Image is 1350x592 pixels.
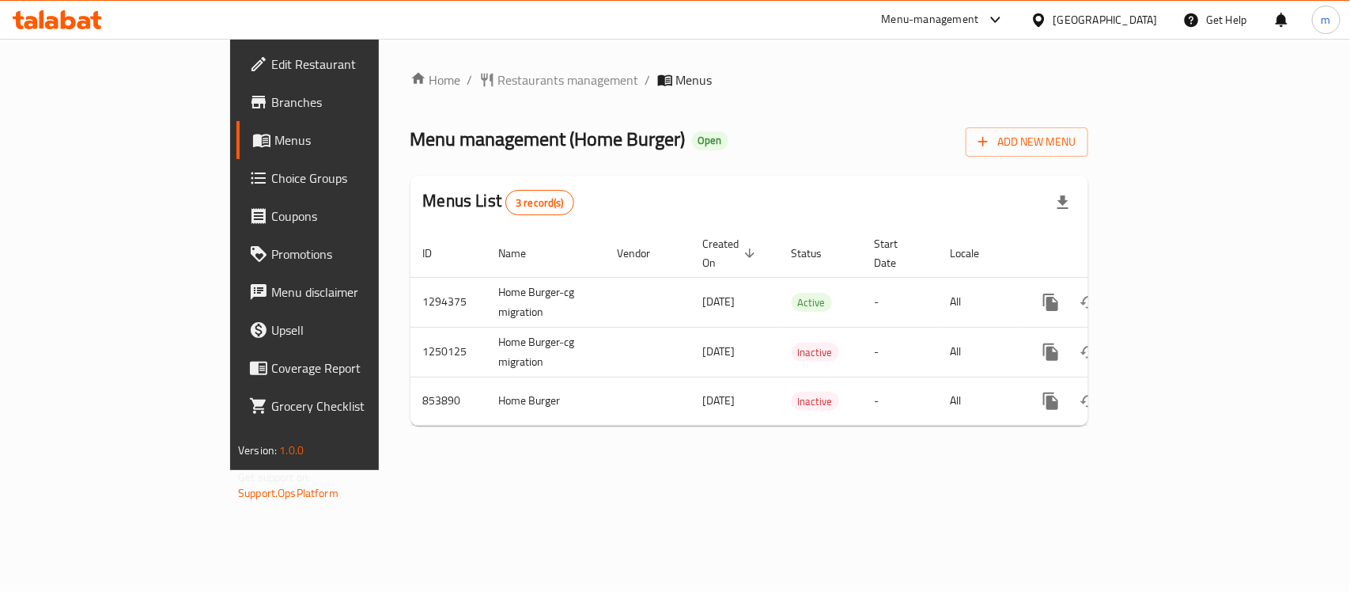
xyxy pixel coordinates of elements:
[467,70,473,89] li: /
[271,207,443,226] span: Coupons
[676,70,713,89] span: Menus
[862,327,938,377] td: -
[271,321,443,340] span: Upsell
[410,121,686,157] span: Menu management ( Home Burger )
[271,283,443,302] span: Menu disclaimer
[271,55,443,74] span: Edit Restaurant
[618,244,671,263] span: Vendor
[792,244,843,263] span: Status
[410,230,1197,426] table: enhanced table
[1044,184,1082,222] div: Export file
[271,359,443,378] span: Coverage Report
[1019,230,1197,278] th: Actions
[505,190,574,215] div: Total records count
[423,189,574,215] h2: Menus List
[274,131,443,150] span: Menus
[486,377,605,425] td: Home Burger
[966,127,1088,157] button: Add New Menu
[271,397,443,416] span: Grocery Checklist
[1032,283,1070,321] button: more
[1322,11,1331,28] span: m
[236,121,456,159] a: Menus
[238,483,338,503] a: Support.OpsPlatform
[978,132,1076,152] span: Add New Menu
[236,311,456,349] a: Upsell
[236,83,456,121] a: Branches
[703,291,736,312] span: [DATE]
[271,169,443,188] span: Choice Groups
[938,377,1019,425] td: All
[236,387,456,425] a: Grocery Checklist
[1032,382,1070,420] button: more
[792,294,832,312] span: Active
[862,377,938,425] td: -
[938,327,1019,377] td: All
[951,244,1000,263] span: Locale
[271,93,443,112] span: Branches
[1070,283,1108,321] button: Change Status
[862,277,938,327] td: -
[486,327,605,377] td: Home Burger-cg migration
[486,277,605,327] td: Home Burger-cg migration
[645,70,651,89] li: /
[236,159,456,197] a: Choice Groups
[792,343,839,362] div: Inactive
[1070,382,1108,420] button: Change Status
[479,70,639,89] a: Restaurants management
[236,235,456,273] a: Promotions
[506,195,573,211] span: 3 record(s)
[692,134,728,147] span: Open
[279,440,304,461] span: 1.0.0
[703,390,736,411] span: [DATE]
[1032,333,1070,371] button: more
[792,393,839,411] span: Inactive
[692,131,728,150] div: Open
[499,244,547,263] span: Name
[271,245,443,264] span: Promotions
[236,45,456,83] a: Edit Restaurant
[423,244,453,263] span: ID
[703,341,736,362] span: [DATE]
[498,70,639,89] span: Restaurants management
[410,70,1088,89] nav: breadcrumb
[938,277,1019,327] td: All
[236,273,456,311] a: Menu disclaimer
[238,440,277,461] span: Version:
[238,467,311,488] span: Get support on:
[703,234,760,272] span: Created On
[792,392,839,411] div: Inactive
[1070,333,1108,371] button: Change Status
[236,197,456,235] a: Coupons
[1053,11,1158,28] div: [GEOGRAPHIC_DATA]
[792,343,839,362] span: Inactive
[875,234,919,272] span: Start Date
[882,10,979,29] div: Menu-management
[236,349,456,387] a: Coverage Report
